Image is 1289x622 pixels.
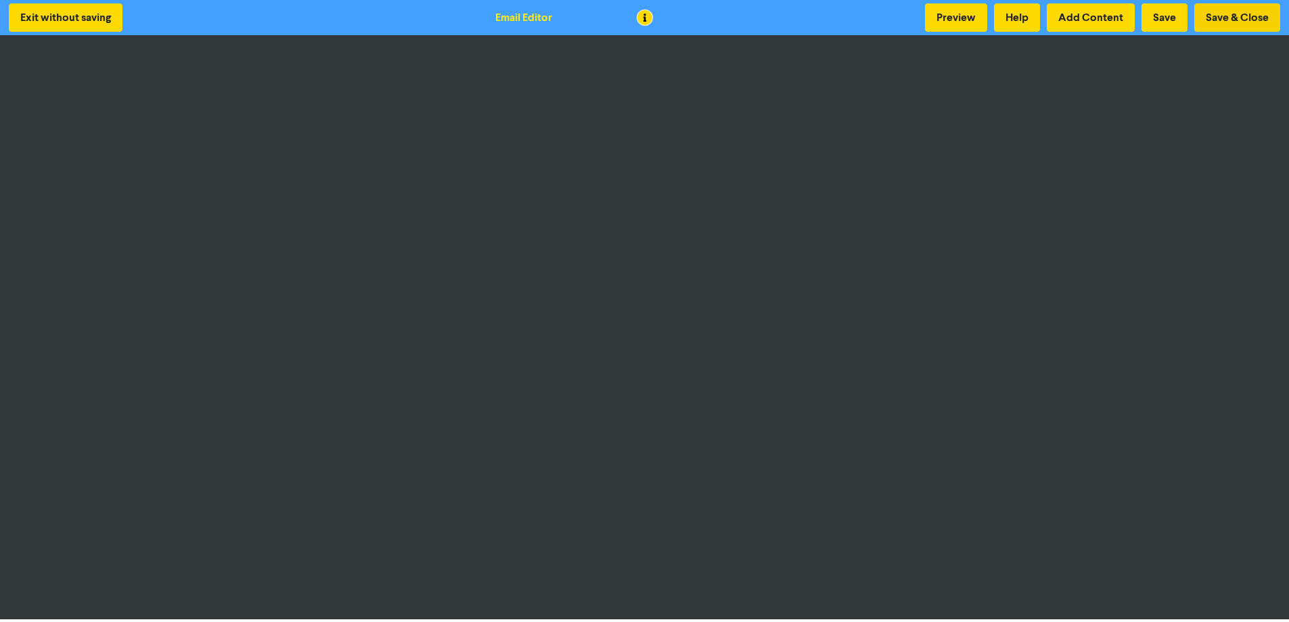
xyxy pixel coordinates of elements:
button: Help [994,3,1040,32]
button: Add Content [1047,3,1135,32]
button: Save & Close [1194,3,1280,32]
button: Save [1141,3,1188,32]
button: Exit without saving [9,3,122,32]
div: Email Editor [495,9,552,26]
button: Preview [925,3,987,32]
